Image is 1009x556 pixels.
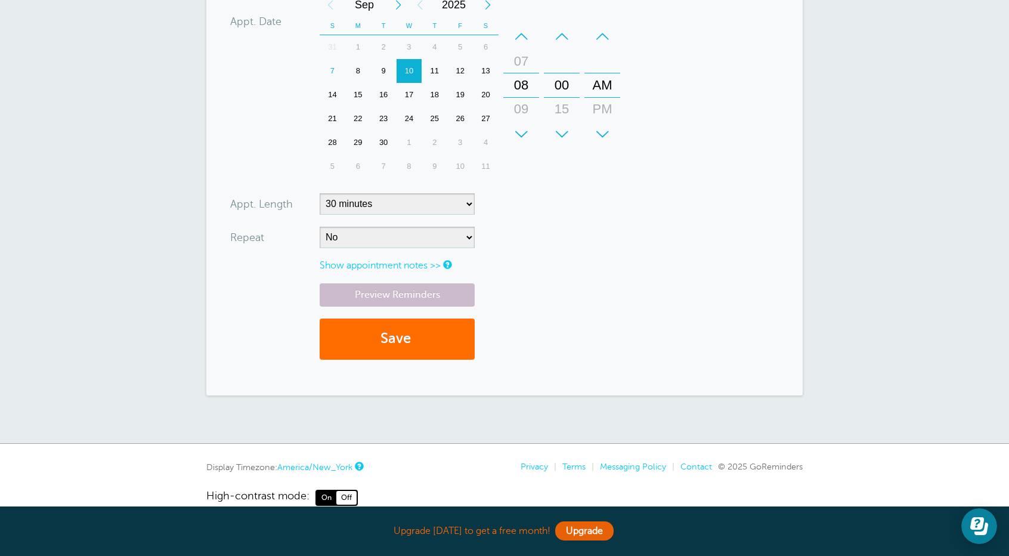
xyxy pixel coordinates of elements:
div: Saturday, September 6 [473,35,499,59]
div: Sunday, August 31 [320,35,345,59]
div: Saturday, September 20 [473,83,499,107]
div: 7 [320,59,345,83]
div: 30 [371,131,397,155]
label: Appt. Date [230,16,281,27]
div: Upgrade [DATE] to get a free month! [206,518,803,544]
div: 31 [320,35,345,59]
div: Monday, September 29 [345,131,371,155]
div: Friday, October 10 [447,155,473,178]
div: Wednesday, September 10 [397,59,422,83]
div: Thursday, September 11 [422,59,447,83]
div: 5 [447,35,473,59]
div: Thursday, September 18 [422,83,447,107]
div: 27 [473,107,499,131]
div: Monday, September 1 [345,35,371,59]
div: 10 [397,59,422,83]
div: Friday, September 12 [447,59,473,83]
div: Monday, September 8 [345,59,371,83]
a: Preview Reminders [320,283,475,307]
div: 10 [507,121,536,145]
div: 10 [447,155,473,178]
div: 16 [371,83,397,107]
div: 14 [320,83,345,107]
div: 11 [473,155,499,178]
div: 3 [447,131,473,155]
div: 11 [422,59,447,83]
div: Friday, September 19 [447,83,473,107]
div: Friday, September 5 [447,35,473,59]
div: 9 [371,59,397,83]
th: T [422,17,447,35]
iframe: Resource center [961,508,997,544]
label: Repeat [230,232,264,243]
div: 3 [397,35,422,59]
div: 23 [371,107,397,131]
div: Wednesday, September 24 [397,107,422,131]
div: Wednesday, September 17 [397,83,422,107]
span: © 2025 GoReminders [718,462,803,471]
div: 20 [473,83,499,107]
div: 21 [320,107,345,131]
div: 18 [422,83,447,107]
div: Tuesday, September 2 [371,35,397,59]
a: Messaging Policy [600,462,666,471]
div: 12 [447,59,473,83]
div: 29 [345,131,371,155]
th: T [371,17,397,35]
th: F [447,17,473,35]
div: 07 [507,50,536,73]
div: Tuesday, September 16 [371,83,397,107]
div: 2 [371,35,397,59]
div: Wednesday, October 1 [397,131,422,155]
th: S [320,17,345,35]
div: Wednesday, October 8 [397,155,422,178]
div: Tuesday, September 9 [371,59,397,83]
div: Minutes [544,24,580,146]
div: PM [588,97,617,121]
div: 08 [507,73,536,97]
div: Sunday, October 5 [320,155,345,178]
div: Thursday, September 25 [422,107,447,131]
div: 13 [473,59,499,83]
div: Thursday, September 4 [422,35,447,59]
div: 9 [422,155,447,178]
a: America/New_York [277,462,352,472]
a: Notes are for internal use only, and are not visible to your clients. [443,261,450,268]
div: Thursday, October 2 [422,131,447,155]
span: On [317,491,336,504]
th: M [345,17,371,35]
span: Off [336,491,357,504]
div: Sunday, September 21 [320,107,345,131]
div: Monday, October 6 [345,155,371,178]
li: | [548,462,556,472]
div: 25 [422,107,447,131]
div: 5 [320,155,345,178]
th: W [397,17,422,35]
a: High-contrast mode: On Off [206,490,803,505]
div: 09 [507,97,536,121]
div: 2 [422,131,447,155]
div: 30 [547,121,576,145]
div: 24 [397,107,422,131]
li: | [586,462,594,472]
div: 19 [447,83,473,107]
a: Contact [680,462,712,471]
div: 6 [473,35,499,59]
div: Friday, October 3 [447,131,473,155]
div: Tuesday, September 23 [371,107,397,131]
div: Display Timezone: [206,462,362,472]
div: Sunday, September 28 [320,131,345,155]
div: 22 [345,107,371,131]
div: Monday, September 22 [345,107,371,131]
div: Hours [503,24,539,146]
div: Tuesday, October 7 [371,155,397,178]
div: Friday, September 26 [447,107,473,131]
a: Show appointment notes >> [320,260,441,271]
span: High-contrast mode: [206,490,309,505]
button: Save [320,319,475,360]
div: 8 [397,155,422,178]
div: Today, Sunday, September 7 [320,59,345,83]
li: | [666,462,674,472]
a: This is the timezone being used to display dates and times to you on this device. Click the timez... [355,462,362,470]
div: 1 [345,35,371,59]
